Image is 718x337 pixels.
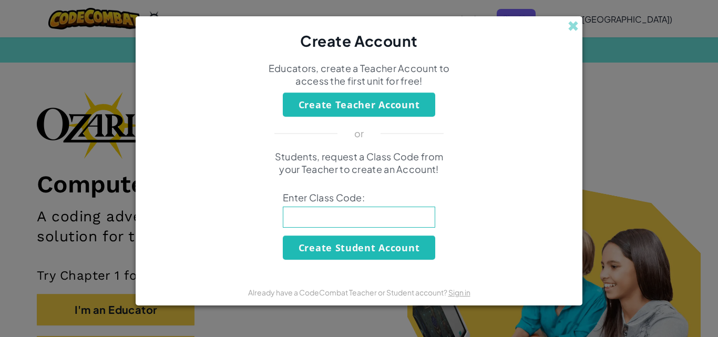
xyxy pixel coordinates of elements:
span: Enter Class Code: [283,191,435,204]
button: Create Student Account [283,236,435,260]
button: Create Teacher Account [283,93,435,117]
span: Create Account [300,32,418,50]
span: Already have a CodeCombat Teacher or Student account? [248,288,448,297]
p: Students, request a Class Code from your Teacher to create an Account! [267,150,451,176]
p: or [354,127,364,140]
a: Sign in [448,288,470,297]
p: Educators, create a Teacher Account to access the first unit for free! [267,62,451,87]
